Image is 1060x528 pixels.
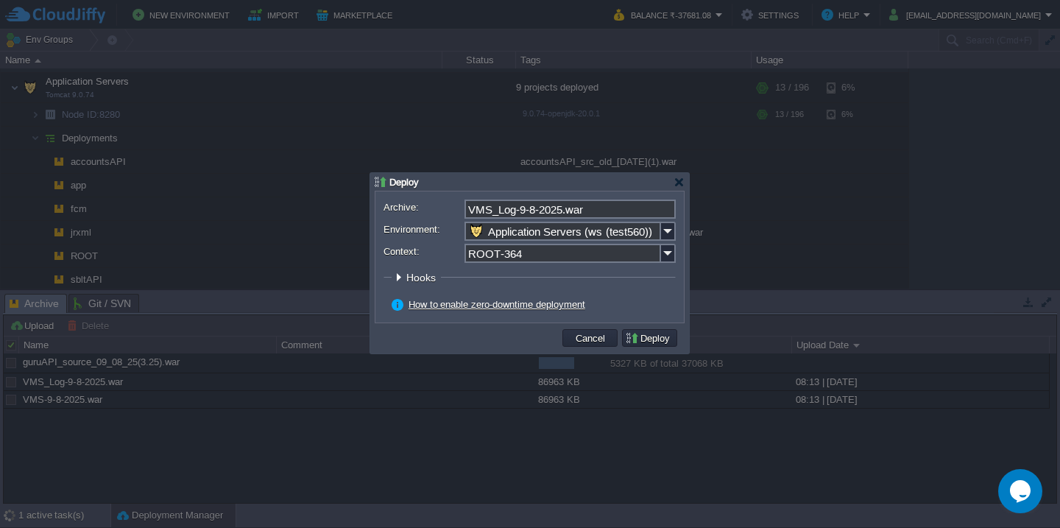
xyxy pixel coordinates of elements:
[625,331,674,345] button: Deploy
[384,222,463,237] label: Environment:
[384,200,463,215] label: Archive:
[998,469,1045,513] iframe: chat widget
[389,177,419,188] span: Deploy
[406,272,439,284] span: Hooks
[384,244,463,259] label: Context:
[409,299,585,310] a: How to enable zero-downtime deployment
[571,331,609,345] button: Cancel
